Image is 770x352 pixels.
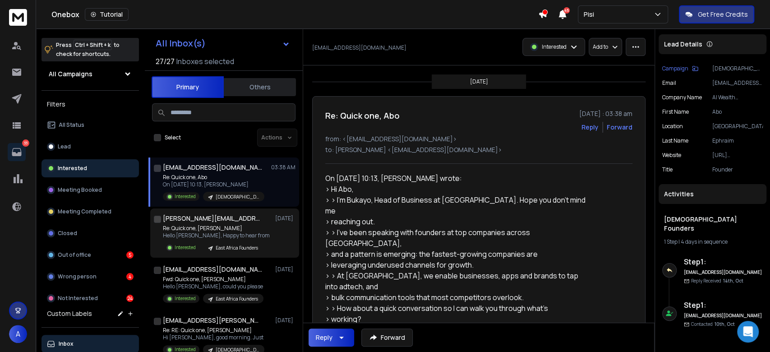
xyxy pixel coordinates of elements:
p: Hello [PERSON_NAME], could you please [163,283,263,290]
p: Pisi [584,10,598,19]
p: [DEMOGRAPHIC_DATA] Founders [712,65,763,72]
p: Interested [542,43,567,51]
h1: All Inbox(s) [156,39,206,48]
p: First Name [662,108,689,116]
label: Select [165,134,181,141]
p: Interested [175,295,196,302]
p: On [DATE] 10:13, [PERSON_NAME] [163,181,264,188]
p: Fwd: Quick one, [PERSON_NAME] [163,276,263,283]
p: [DATE] [275,317,295,324]
button: Reply [581,123,599,132]
div: 4 [126,273,134,280]
p: East Africa Founders [216,245,258,251]
button: Campaign [662,65,698,72]
div: 5 [126,251,134,259]
h1: [EMAIL_ADDRESS][DOMAIN_NAME] [163,265,262,274]
p: Meeting Completed [58,208,111,215]
p: [EMAIL_ADDRESS][DOMAIN_NAME] [312,44,406,51]
h3: Filters [41,98,139,111]
div: 24 [126,295,134,302]
button: Others [224,77,296,97]
p: website [662,152,681,159]
h6: [EMAIL_ADDRESS][DOMAIN_NAME] [684,312,763,319]
button: Get Free Credits [679,5,754,23]
p: [DATE] [275,266,295,273]
div: Reply [316,333,332,342]
span: 4 days in sequence [681,238,728,245]
p: Lead [58,143,71,150]
div: Open Intercom Messenger [737,321,759,343]
p: Add to [593,43,608,51]
p: [URL][DOMAIN_NAME] [712,152,763,159]
p: Re: RE: Quick one, [PERSON_NAME] [163,327,264,334]
button: Forward [361,329,413,347]
p: Founder [712,166,763,173]
div: | [664,238,761,245]
button: All Status [41,116,139,134]
p: Get Free Credits [698,10,748,19]
h1: [PERSON_NAME][EMAIL_ADDRESS][DOMAIN_NAME][DATE] [163,214,262,223]
button: Not Interested24 [41,289,139,307]
p: from: <[EMAIL_ADDRESS][DOMAIN_NAME]> [325,134,632,144]
a: 33 [8,143,26,161]
p: Company Name [662,94,702,101]
button: Closed [41,224,139,242]
p: Hi [PERSON_NAME], good morning. Just [163,334,264,341]
p: Out of office [58,251,91,259]
p: Email [662,79,676,87]
p: AI Wealth [GEOGRAPHIC_DATA] [712,94,763,101]
button: Wrong person4 [41,268,139,286]
span: 27 / 27 [156,56,175,67]
p: Re: Quick one, Abo [163,174,264,181]
h1: All Campaigns [49,69,92,79]
button: A [9,325,27,343]
p: 03:38 AM [271,164,295,171]
button: Out of office5 [41,246,139,264]
h3: Custom Labels [47,309,92,318]
h1: Re: Quick one, Abo [325,109,400,122]
p: Closed [58,230,77,237]
span: 1 Step [664,238,678,245]
p: [GEOGRAPHIC_DATA] [712,123,763,130]
button: Reply [309,329,354,347]
p: [EMAIL_ADDRESS][DOMAIN_NAME] [712,79,763,87]
h6: Step 1 : [684,300,763,310]
p: Ephraim [712,137,763,144]
p: Hello [PERSON_NAME], Happy to hear from [163,232,270,239]
p: Reply Received [691,278,743,284]
p: [DATE] [275,215,295,222]
p: [DATE] : 03:38 am [579,109,632,118]
p: Not Interested [58,295,98,302]
p: Inbox [59,340,74,347]
p: Contacted [691,321,735,328]
p: [DATE] [470,78,488,85]
p: Re: Quick one, [PERSON_NAME] [163,225,270,232]
p: to: [PERSON_NAME] <[EMAIL_ADDRESS][DOMAIN_NAME]> [325,145,632,154]
p: Last Name [662,137,688,144]
span: 14th, Oct [723,278,743,284]
h1: [DEMOGRAPHIC_DATA] Founders [664,215,761,233]
p: All Status [59,121,84,129]
p: Press to check for shortcuts. [56,41,120,59]
button: Interested [41,159,139,177]
p: location [662,123,683,130]
p: Interested [175,244,196,251]
span: 10th, Oct [715,321,735,327]
span: Ctrl + Shift + k [74,40,112,50]
p: East Africa Founders [216,296,258,302]
p: Wrong person [58,273,97,280]
button: All Inbox(s) [148,34,297,52]
p: Campaign [662,65,688,72]
button: Primary [152,76,224,98]
p: Abo [712,108,763,116]
h6: [EMAIL_ADDRESS][DOMAIN_NAME] [684,269,763,276]
h1: [EMAIL_ADDRESS][PERSON_NAME][DOMAIN_NAME] [163,316,262,325]
p: Lead Details [664,40,702,49]
p: Meeting Booked [58,186,102,194]
div: Forward [607,123,632,132]
div: Onebox [51,8,538,21]
button: All Campaigns [41,65,139,83]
